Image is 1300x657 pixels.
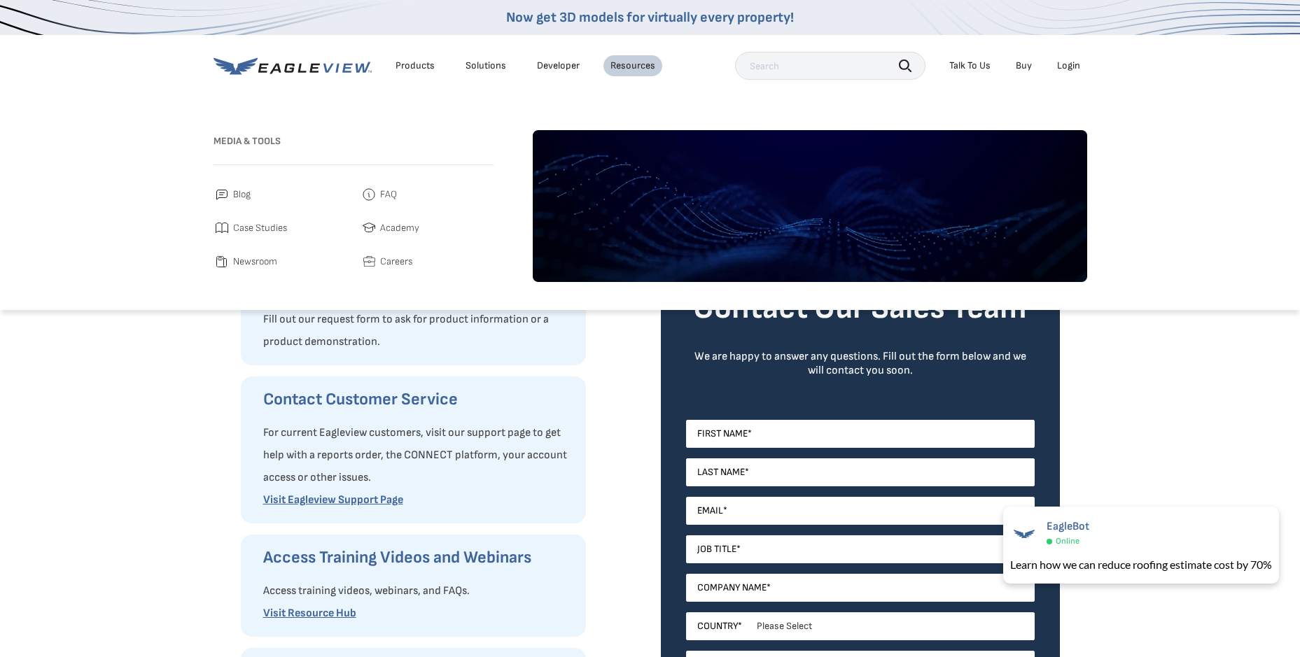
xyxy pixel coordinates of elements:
[263,493,403,507] a: Visit Eagleview Support Page
[233,186,251,203] span: Blog
[1016,59,1032,72] a: Buy
[537,59,580,72] a: Developer
[361,220,377,236] img: academy.svg
[1010,556,1272,573] div: Learn how we can reduce roofing estimate cost by 70%
[214,186,230,203] img: blog.svg
[1010,520,1038,548] img: EagleBot
[361,253,494,270] a: Careers
[1057,59,1080,72] div: Login
[380,220,419,236] span: Academy
[466,59,506,72] div: Solutions
[533,130,1087,282] img: default-image.webp
[263,422,572,489] p: For current Eagleview customers, visit our support page to get help with a reports order, the CON...
[686,350,1035,378] div: We are happy to answer any questions. Fill out the form below and we will contact you soon.
[506,9,794,26] a: Now get 3D models for virtually every property!
[263,607,356,620] a: Visit Resource Hub
[361,186,377,203] img: faq.svg
[263,546,572,569] h3: Access Training Videos and Webinars
[361,186,494,203] a: FAQ
[1056,536,1079,546] span: Online
[735,52,925,80] input: Search
[610,59,655,72] div: Resources
[396,59,435,72] div: Products
[263,580,572,602] p: Access training videos, webinars, and FAQs.
[263,309,572,353] p: Fill out our request form to ask for product information or a product demonstration.
[214,220,347,236] a: Case Studies
[361,220,494,236] a: Academy
[263,388,572,411] h3: Contact Customer Service
[214,186,347,203] a: Blog
[214,253,347,270] a: Newsroom
[380,186,397,203] span: FAQ
[233,253,277,270] span: Newsroom
[361,253,377,270] img: careers.svg
[214,130,494,153] h3: Media & Tools
[233,220,287,236] span: Case Studies
[380,253,412,270] span: Careers
[214,253,230,270] img: newsroom.svg
[214,220,230,236] img: case_studies.svg
[949,59,991,72] div: Talk To Us
[1047,520,1089,533] span: EagleBot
